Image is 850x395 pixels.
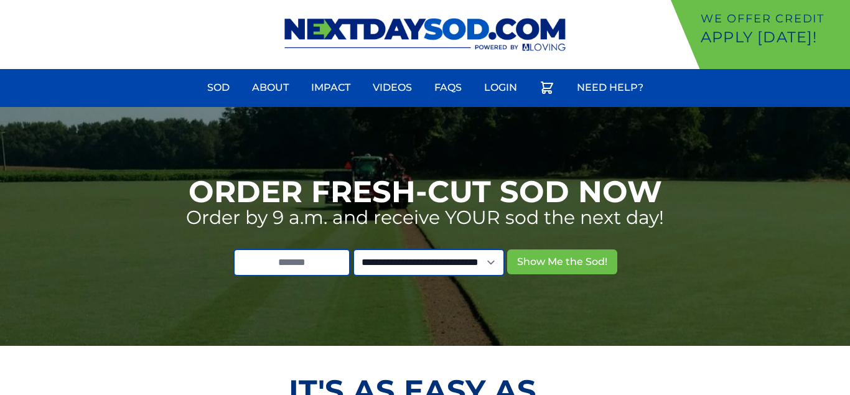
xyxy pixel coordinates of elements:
[569,73,651,103] a: Need Help?
[701,27,845,47] p: Apply [DATE]!
[186,207,664,229] p: Order by 9 a.m. and receive YOUR sod the next day!
[189,177,662,207] h1: Order Fresh-Cut Sod Now
[427,73,469,103] a: FAQs
[477,73,525,103] a: Login
[701,10,845,27] p: We offer Credit
[200,73,237,103] a: Sod
[507,249,617,274] button: Show Me the Sod!
[245,73,296,103] a: About
[365,73,419,103] a: Videos
[304,73,358,103] a: Impact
